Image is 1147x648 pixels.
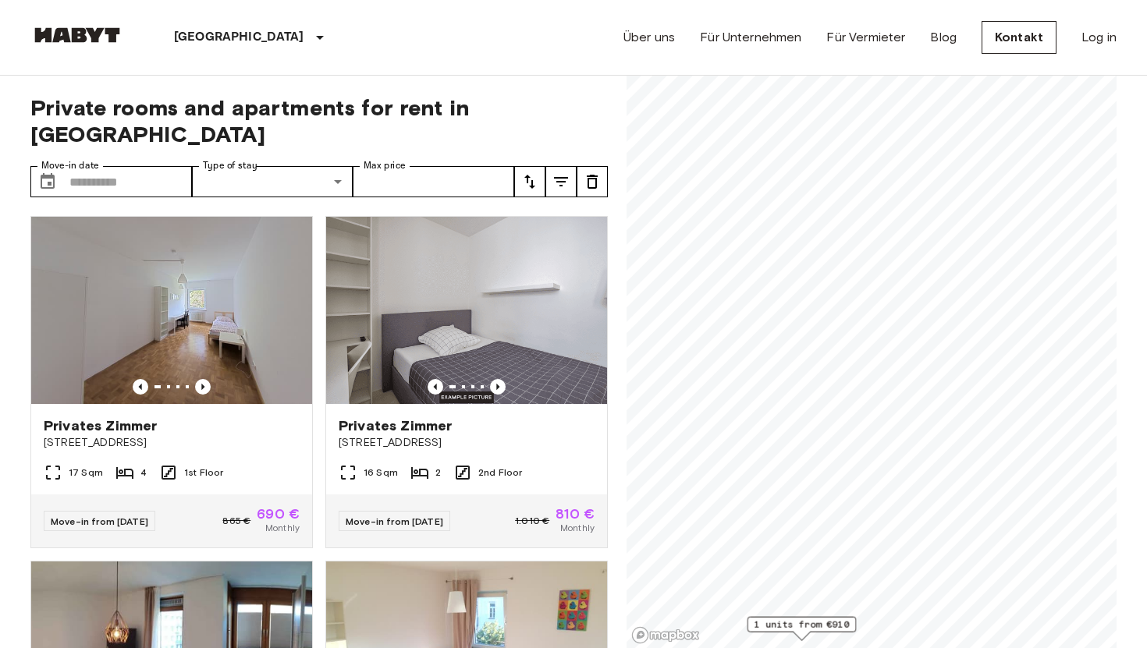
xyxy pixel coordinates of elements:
[748,617,857,641] div: Map marker
[140,466,147,480] span: 4
[339,435,595,451] span: [STREET_ADDRESS]
[631,626,700,644] a: Mapbox logo
[435,466,441,480] span: 2
[41,159,99,172] label: Move-in date
[32,166,63,197] button: Choose date
[478,466,522,480] span: 2nd Floor
[184,466,223,480] span: 1st Floor
[700,28,801,47] a: Für Unternehmen
[174,28,304,47] p: [GEOGRAPHIC_DATA]
[623,28,675,47] a: Über uns
[69,466,103,480] span: 17 Sqm
[30,94,608,147] span: Private rooms and apartments for rent in [GEOGRAPHIC_DATA]
[257,507,300,521] span: 690 €
[514,166,545,197] button: tune
[545,166,577,197] button: tune
[44,416,157,435] span: Privates Zimmer
[133,379,148,395] button: Previous image
[31,217,312,404] img: Marketing picture of unit DE-02-023-04M
[30,27,124,43] img: Habyt
[930,28,957,47] a: Blog
[44,435,300,451] span: [STREET_ADDRESS]
[51,515,148,527] span: Move-in from [DATE]
[490,379,506,395] button: Previous image
[222,514,250,528] span: 865 €
[346,515,443,527] span: Move-in from [DATE]
[982,21,1056,54] a: Kontakt
[428,379,443,395] button: Previous image
[326,217,607,404] img: Marketing picture of unit DE-02-002-002-02HF
[339,416,452,435] span: Privates Zimmer
[364,159,406,172] label: Max price
[1081,28,1117,47] a: Log in
[364,466,398,480] span: 16 Sqm
[826,28,905,47] a: Für Vermieter
[577,166,608,197] button: tune
[560,521,595,535] span: Monthly
[325,216,608,548] a: Marketing picture of unit DE-02-002-002-02HFPrevious imagePrevious imagePrivates Zimmer[STREET_AD...
[203,159,257,172] label: Type of stay
[556,507,595,521] span: 810 €
[265,521,300,535] span: Monthly
[755,618,850,632] span: 1 units from €910
[30,216,313,548] a: Marketing picture of unit DE-02-023-04MPrevious imagePrevious imagePrivates Zimmer[STREET_ADDRESS...
[515,514,549,528] span: 1.010 €
[195,379,211,395] button: Previous image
